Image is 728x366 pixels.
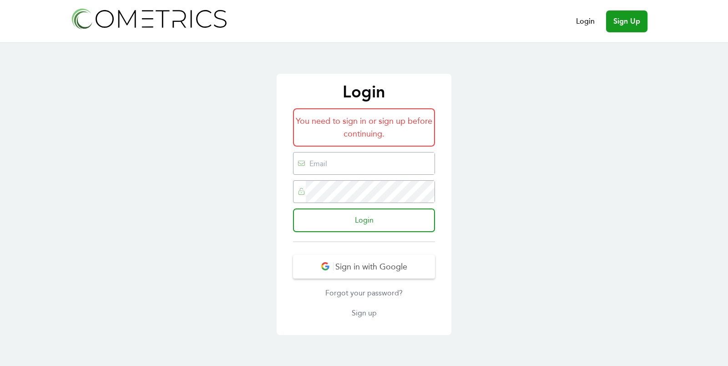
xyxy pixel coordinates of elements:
[293,108,435,147] div: You need to sign in or sign up before continuing.
[293,308,435,319] a: Sign up
[293,208,435,232] input: Login
[286,83,442,101] p: Login
[293,288,435,299] a: Forgot your password?
[606,10,647,32] a: Sign Up
[69,5,228,31] img: Cometrics logo
[293,255,435,279] button: Sign in with Google
[306,152,435,174] input: Email
[576,16,595,27] a: Login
